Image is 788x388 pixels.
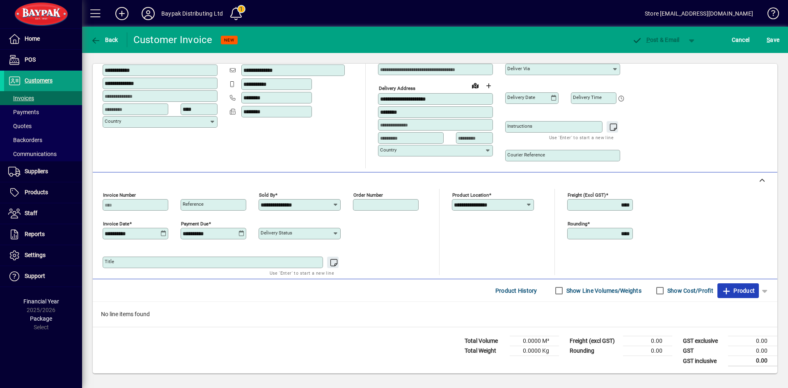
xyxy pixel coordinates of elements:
td: 0.00 [728,336,777,346]
td: Total Volume [460,336,510,346]
a: Quotes [4,119,82,133]
button: Save [765,32,781,47]
a: Suppliers [4,161,82,182]
a: Home [4,29,82,49]
span: ave [767,33,779,46]
a: Support [4,266,82,287]
span: Product [722,284,755,297]
td: Freight (excl GST) [566,336,623,346]
mat-label: Freight (excl GST) [568,192,606,198]
mat-label: Delivery time [573,94,602,100]
div: Customer Invoice [133,33,213,46]
button: Cancel [730,32,752,47]
mat-label: Deliver via [507,66,530,71]
mat-label: Product location [452,192,489,198]
span: Invoices [8,95,34,101]
a: Backorders [4,133,82,147]
button: Product History [492,283,541,298]
a: Payments [4,105,82,119]
mat-label: Title [105,259,114,264]
span: Settings [25,252,46,258]
span: Reports [25,231,45,237]
app-page-header-button: Back [82,32,127,47]
span: Suppliers [25,168,48,174]
a: Knowledge Base [761,2,778,28]
span: Back [91,37,118,43]
td: 0.0000 Kg [510,346,559,356]
a: Invoices [4,91,82,105]
span: Customers [25,77,53,84]
td: 0.0000 M³ [510,336,559,346]
span: Quotes [8,123,32,129]
button: Choose address [482,79,495,92]
td: 0.00 [728,346,777,356]
button: Product [717,283,759,298]
button: Profile [135,6,161,21]
mat-label: Order number [353,192,383,198]
span: P [646,37,650,43]
mat-label: Delivery status [261,230,292,236]
mat-label: Payment due [181,221,208,227]
span: Cancel [732,33,750,46]
span: Product History [495,284,537,297]
mat-label: Instructions [507,123,532,129]
span: Staff [25,210,37,216]
mat-label: Sold by [259,192,275,198]
mat-label: Invoice number [103,192,136,198]
mat-label: Delivery date [507,94,535,100]
td: 0.00 [728,356,777,366]
label: Show Cost/Profit [666,287,713,295]
div: Baypak Distributing Ltd [161,7,223,20]
td: Total Weight [460,346,510,356]
button: Back [89,32,120,47]
span: POS [25,56,36,63]
a: Communications [4,147,82,161]
span: Financial Year [23,298,59,305]
span: Support [25,273,45,279]
mat-hint: Use 'Enter' to start a new line [270,268,334,278]
span: Products [25,189,48,195]
span: Package [30,315,52,322]
a: View on map [469,79,482,92]
span: Backorders [8,137,42,143]
mat-hint: Use 'Enter' to start a new line [549,133,614,142]
mat-label: Country [105,118,121,124]
a: Products [4,182,82,203]
mat-label: Courier Reference [507,152,545,158]
span: NEW [224,37,234,43]
td: GST [679,346,728,356]
span: Payments [8,109,39,115]
div: Store [EMAIL_ADDRESS][DOMAIN_NAME] [645,7,753,20]
mat-label: Country [380,147,396,153]
span: Communications [8,151,57,157]
mat-label: Rounding [568,221,587,227]
button: Copy to Delivery address [206,51,220,64]
td: 0.00 [623,346,672,356]
label: Show Line Volumes/Weights [565,287,641,295]
a: Staff [4,203,82,224]
mat-label: Invoice date [103,221,129,227]
a: Settings [4,245,82,266]
mat-label: Reference [183,201,204,207]
button: Post & Email [628,32,684,47]
span: S [767,37,770,43]
a: Reports [4,224,82,245]
td: GST exclusive [679,336,728,346]
td: Rounding [566,346,623,356]
a: POS [4,50,82,70]
span: Home [25,35,40,42]
td: GST inclusive [679,356,728,366]
span: ost & Email [632,37,680,43]
td: 0.00 [623,336,672,346]
div: No line items found [93,302,777,327]
button: Add [109,6,135,21]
